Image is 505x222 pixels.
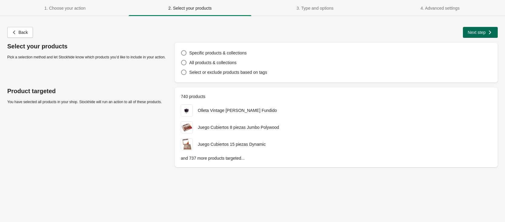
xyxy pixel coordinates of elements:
[198,108,277,113] span: Olleta Vintage [PERSON_NAME] Fundido
[181,93,492,100] p: 740 products
[181,139,193,150] img: Juego Cubiertos 15 piezas Dynamic
[18,30,28,35] span: Back
[189,60,236,65] span: All products & collections
[7,55,169,60] p: Pick a selection method and let Stockhide know which products you’d like to include in your action.
[7,87,169,95] p: Product targeted
[181,122,193,133] img: Juego Cubiertos 8 piezas Jumbo Polywood
[468,30,486,35] span: Next step
[168,6,212,11] span: 2. Select your products
[7,43,169,50] p: Select your products
[189,70,267,75] span: Select or exclude products based on tags
[463,27,498,38] button: Next step
[181,155,492,161] p: and 737 more products targeted...
[7,27,33,38] button: Back
[181,105,193,116] img: Olleta Vintage Fierro Fundido
[7,100,169,104] p: You have selected all products in your shop. Stockhide will run an action to all of these products.
[198,125,279,130] span: Juego Cubiertos 8 piezas Jumbo Polywood
[297,6,334,11] span: 3. Type and options
[44,6,85,11] span: 1. Choose your action
[189,51,246,55] span: Specific products & collections
[198,142,266,147] span: Juego Cubiertos 15 piezas Dynamic
[421,6,460,11] span: 4. Advanced settings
